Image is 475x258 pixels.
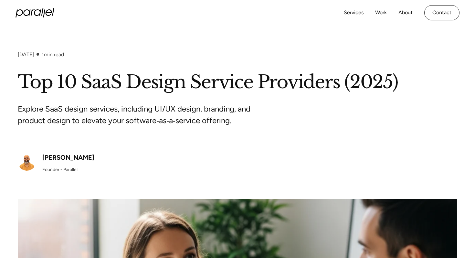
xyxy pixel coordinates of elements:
[375,8,387,17] a: Work
[18,70,457,94] h1: Top 10 SaaS Design Service Providers (2025)
[18,51,34,58] div: [DATE]
[398,8,413,17] a: About
[344,8,364,17] a: Services
[42,153,94,162] div: [PERSON_NAME]
[18,103,260,126] p: Explore SaaS design services, including UI/UX design, branding, and product design to elevate you...
[424,5,459,20] a: Contact
[42,51,64,58] div: min read
[42,166,78,173] div: Founder - Parallel
[18,153,36,171] img: Robin Dhanwani
[16,8,54,17] a: home
[18,153,94,173] a: [PERSON_NAME]Founder - Parallel
[42,51,44,58] span: 1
